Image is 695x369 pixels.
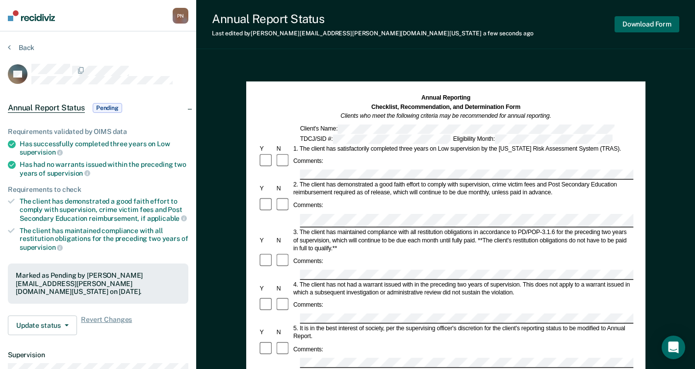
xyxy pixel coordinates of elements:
[212,30,534,37] div: Last edited by [PERSON_NAME][EMAIL_ADDRESS][PERSON_NAME][DOMAIN_NAME][US_STATE]
[20,227,188,252] div: The client has maintained compliance with all restitution obligations for the preceding two years of
[292,157,325,165] div: Comments:
[20,160,188,177] div: Has had no warrants issued within the preceding two years of
[212,12,534,26] div: Annual Report Status
[292,181,633,197] div: 2. The client has demonstrated a good faith effort to comply with supervision, crime victim fees ...
[615,16,679,32] button: Download Form
[258,284,275,292] div: Y
[452,134,614,144] div: Eligibility Month:
[299,134,452,144] div: TDCJ/SID #:
[292,301,325,309] div: Comments:
[20,148,63,156] span: supervision
[20,243,63,251] span: supervision
[292,345,325,353] div: Comments:
[173,8,188,24] button: PN
[371,104,520,110] strong: Checklist, Recommendation, and Determination Form
[421,94,470,101] strong: Annual Reporting
[147,214,187,222] span: applicable
[258,144,275,152] div: Y
[292,144,633,152] div: 1. The client has satisfactorily completed three years on Low supervision by the [US_STATE] Risk ...
[275,144,292,152] div: N
[292,324,633,341] div: 5. It is in the best interest of society, per the supervising officer's discretion for the client...
[292,228,633,252] div: 3. The client has maintained compliance with all restitution obligations in accordance to PD/POP-...
[258,328,275,336] div: Y
[299,124,616,133] div: Client's Name:
[275,328,292,336] div: N
[20,140,188,157] div: Has successfully completed three years on Low
[8,10,55,21] img: Recidiviz
[8,103,85,113] span: Annual Report Status
[16,271,180,296] div: Marked as Pending by [PERSON_NAME][EMAIL_ADDRESS][PERSON_NAME][DOMAIN_NAME][US_STATE] on [DATE].
[8,351,188,359] dt: Supervision
[662,336,685,359] div: Open Intercom Messenger
[292,280,633,296] div: 4. The client has not had a warrant issued with in the preceding two years of supervision. This d...
[20,197,188,222] div: The client has demonstrated a good faith effort to comply with supervision, crime victim fees and...
[275,284,292,292] div: N
[93,103,122,113] span: Pending
[173,8,188,24] div: P N
[340,112,551,119] em: Clients who meet the following criteria may be recommended for annual reporting.
[47,169,90,177] span: supervision
[258,236,275,244] div: Y
[292,201,325,209] div: Comments:
[8,128,188,136] div: Requirements validated by OIMS data
[292,257,325,265] div: Comments:
[81,316,132,335] span: Revert Changes
[275,184,292,192] div: N
[8,43,34,52] button: Back
[483,30,534,37] span: a few seconds ago
[8,185,188,194] div: Requirements to check
[275,236,292,244] div: N
[258,184,275,192] div: Y
[8,316,77,335] button: Update status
